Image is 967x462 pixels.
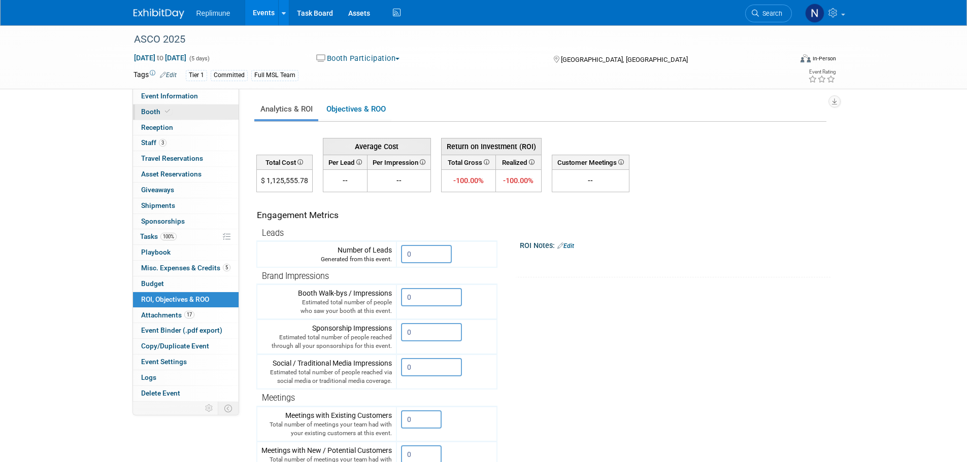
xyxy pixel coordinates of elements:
[141,108,172,116] span: Booth
[808,69,836,75] div: Event Rating
[141,170,202,178] span: Asset Reservations
[343,176,348,185] span: --
[141,295,209,303] span: ROI, Objectives & ROO
[133,120,239,135] a: Reception
[196,9,230,17] span: Replimune
[133,214,239,229] a: Sponsorships
[759,10,782,17] span: Search
[133,135,239,151] a: Staff3
[561,56,688,63] span: [GEOGRAPHIC_DATA], [GEOGRAPHIC_DATA]
[261,288,392,315] div: Booth Walk-bys / Impressions
[261,420,392,438] div: Total number of meetings your team had with your existing customers at this event.
[367,155,430,169] th: Per Impression
[134,9,184,19] img: ExhibitDay
[396,176,402,185] span: --
[134,53,187,62] span: [DATE] [DATE]
[262,228,284,238] span: Leads
[141,154,203,162] span: Travel Reservations
[133,354,239,370] a: Event Settings
[133,167,239,182] a: Asset Reservations
[141,279,164,288] span: Budget
[256,155,312,169] th: Total Cost
[256,170,312,192] td: $ 1,125,555.78
[557,242,574,250] a: Edit
[254,99,318,119] a: Analytics & ROI
[141,201,175,209] span: Shipments
[141,217,185,225] span: Sponsorships
[218,402,239,415] td: Toggle Event Tabs
[261,245,392,264] div: Number of Leads
[503,176,533,185] span: -100.00%
[261,323,392,350] div: Sponsorship Impressions
[159,139,166,147] span: 3
[552,155,629,169] th: Customer Meetings
[133,339,239,354] a: Copy/Duplicate Event
[133,276,239,292] a: Budget
[160,233,177,240] span: 100%
[556,175,625,186] div: --
[257,209,493,222] div: Engagement Metrics
[130,30,777,49] div: ASCO 2025
[520,238,831,251] div: ROI Notes:
[141,358,187,366] span: Event Settings
[453,176,484,185] span: -100.00%
[261,333,392,350] div: Estimated total number of people reached through all your sponsorships for this event.
[133,151,239,166] a: Travel Reservations
[141,342,209,350] span: Copy/Duplicate Event
[261,410,392,438] div: Meetings with Existing Customers
[441,138,541,155] th: Return on Investment (ROI)
[211,70,248,81] div: Committed
[186,70,207,81] div: Tier 1
[261,368,392,385] div: Estimated total number of people reached via social media or traditional media coverage.
[496,155,541,169] th: Realized
[261,255,392,264] div: Generated from this event.
[133,261,239,276] a: Misc. Expenses & Credits5
[160,72,177,79] a: Edit
[812,55,836,62] div: In-Person
[262,271,329,281] span: Brand Impressions
[805,4,824,23] img: Nicole Schaeffner
[133,229,239,244] a: Tasks100%
[141,123,173,131] span: Reception
[745,5,792,22] a: Search
[133,370,239,385] a: Logs
[323,155,367,169] th: Per Lead
[133,292,239,307] a: ROI, Objectives & ROO
[251,70,298,81] div: Full MSL Team
[732,53,837,68] div: Event Format
[141,138,166,147] span: Staff
[141,389,180,397] span: Delete Event
[801,54,811,62] img: Format-Inperson.png
[188,55,210,62] span: (5 days)
[261,358,392,385] div: Social / Traditional Media Impressions
[133,183,239,198] a: Giveaways
[133,198,239,214] a: Shipments
[133,323,239,338] a: Event Binder (.pdf export)
[133,89,239,104] a: Event Information
[441,155,496,169] th: Total Gross
[320,99,391,119] a: Objectives & ROO
[141,264,230,272] span: Misc. Expenses & Credits
[201,402,218,415] td: Personalize Event Tab Strip
[141,311,194,319] span: Attachments
[262,393,295,403] span: Meetings
[141,186,174,194] span: Giveaways
[133,245,239,260] a: Playbook
[141,92,198,100] span: Event Information
[141,326,222,334] span: Event Binder (.pdf export)
[141,373,156,381] span: Logs
[323,138,430,155] th: Average Cost
[134,69,177,81] td: Tags
[184,311,194,318] span: 17
[133,104,239,120] a: Booth
[155,54,165,62] span: to
[165,109,170,114] i: Booth reservation complete
[133,386,239,401] a: Delete Event
[133,308,239,323] a: Attachments17
[313,53,404,64] button: Booth Participation
[140,232,177,240] span: Tasks
[141,248,171,256] span: Playbook
[223,264,230,271] span: 5
[261,298,392,315] div: Estimated total number of people who saw your booth at this event.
